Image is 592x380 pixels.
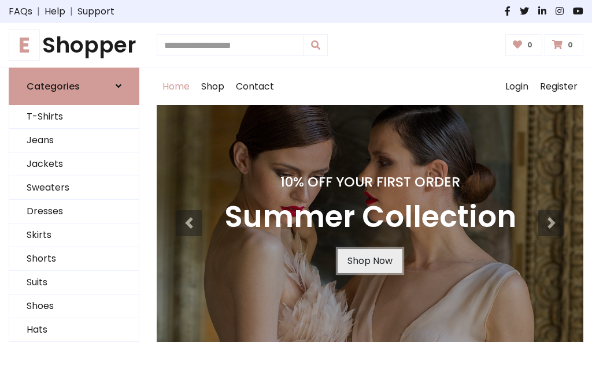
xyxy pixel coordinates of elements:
a: Shoes [9,295,139,318]
a: FAQs [9,5,32,18]
h6: Categories [27,81,80,92]
a: 0 [545,34,583,56]
a: Help [45,5,65,18]
span: | [65,5,77,18]
a: Shorts [9,247,139,271]
a: Sweaters [9,176,139,200]
span: | [32,5,45,18]
a: Support [77,5,114,18]
a: 0 [505,34,543,56]
a: Suits [9,271,139,295]
span: E [9,29,40,61]
a: Dresses [9,200,139,223]
a: Jeans [9,129,139,152]
a: Contact [230,68,280,105]
a: Home [157,68,195,105]
a: Skirts [9,223,139,247]
a: Categories [9,68,139,105]
span: 0 [524,40,535,50]
a: Shop [195,68,230,105]
a: Register [534,68,583,105]
a: Hats [9,318,139,342]
a: Jackets [9,152,139,176]
h3: Summer Collection [224,199,516,235]
a: Login [499,68,534,105]
span: 0 [565,40,576,50]
a: EShopper [9,32,139,58]
a: Shop Now [338,249,402,273]
a: T-Shirts [9,105,139,129]
h4: 10% Off Your First Order [224,174,516,190]
h1: Shopper [9,32,139,58]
